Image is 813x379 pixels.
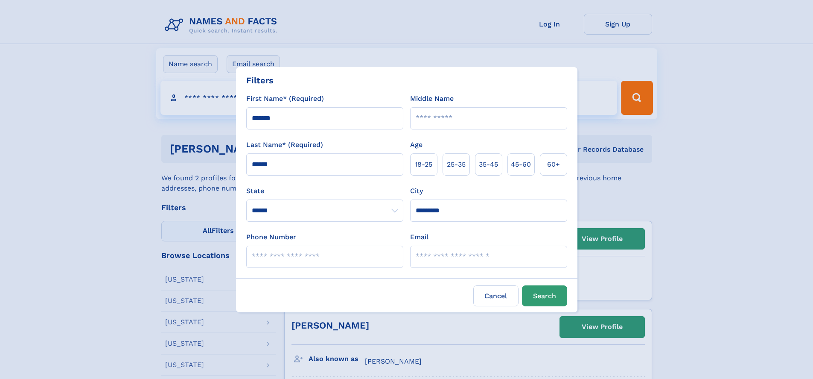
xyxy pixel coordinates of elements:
[246,94,324,104] label: First Name* (Required)
[410,140,423,150] label: Age
[479,159,498,170] span: 35‑45
[415,159,432,170] span: 18‑25
[522,285,567,306] button: Search
[410,186,423,196] label: City
[547,159,560,170] span: 60+
[473,285,519,306] label: Cancel
[447,159,466,170] span: 25‑35
[246,74,274,87] div: Filters
[410,94,454,104] label: Middle Name
[246,232,296,242] label: Phone Number
[511,159,531,170] span: 45‑60
[246,186,403,196] label: State
[410,232,428,242] label: Email
[246,140,323,150] label: Last Name* (Required)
